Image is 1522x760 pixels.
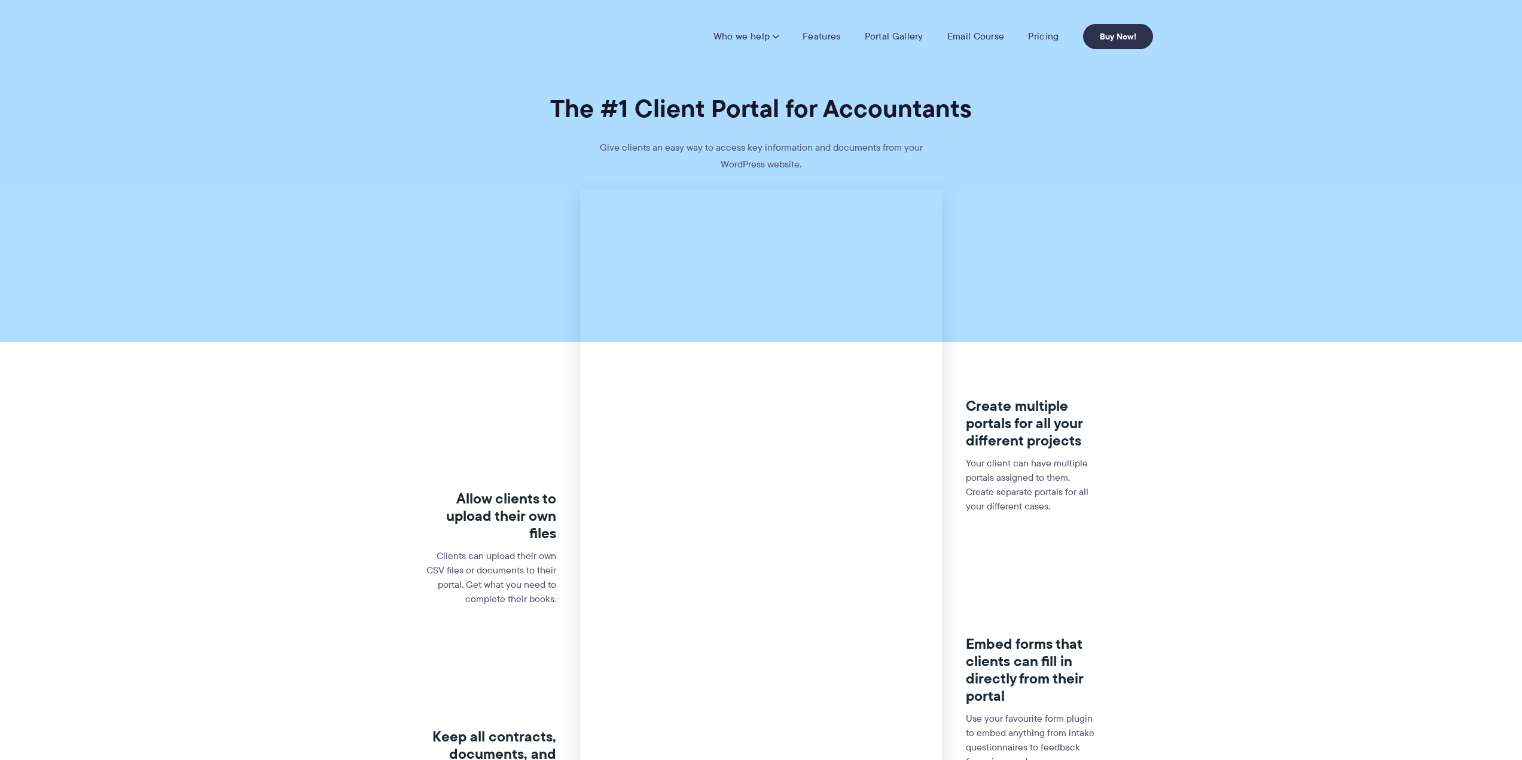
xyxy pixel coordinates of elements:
p: Give clients an easy way to access key information and documents from your WordPress website. [582,139,941,190]
h3: Embed forms that clients can fill in directly from their portal [966,636,1097,704]
p: Your client can have multiple portals assigned to them. Create separate portals for all your diff... [966,456,1097,514]
a: Pricing [1028,30,1059,42]
a: Features [803,30,840,42]
a: Portal Gallery [865,30,923,42]
p: Clients can upload their own CSV files or documents to their portal. Get what you need to complet... [425,549,556,606]
a: Email Course [947,30,1005,42]
h3: Create multiple portals for all your different projects [966,398,1097,449]
h3: Allow clients to upload their own files [425,490,556,542]
a: Buy Now! [1083,24,1153,49]
a: Who we help [713,30,779,42]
